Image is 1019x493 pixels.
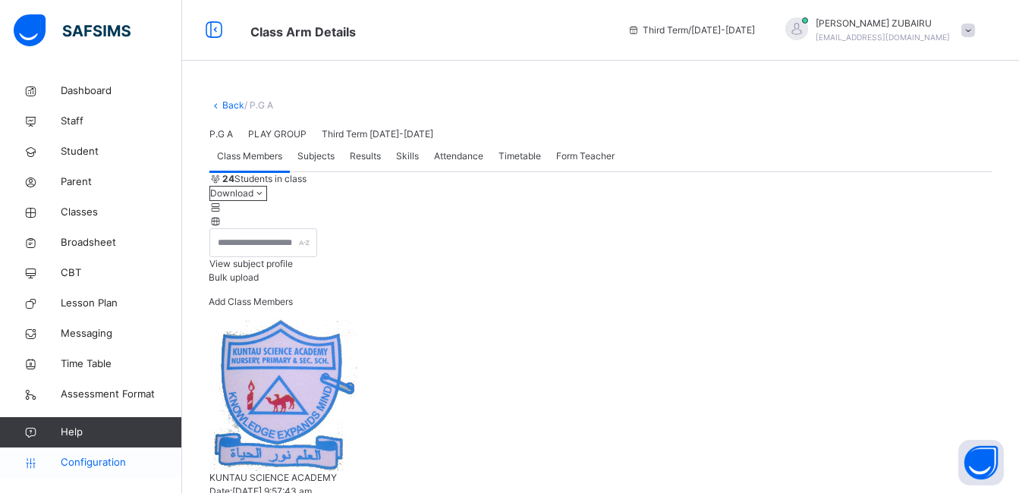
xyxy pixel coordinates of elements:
[61,83,182,99] span: Dashboard
[61,296,182,311] span: Lesson Plan
[434,149,483,163] span: Attendance
[61,265,182,281] span: CBT
[209,472,337,483] span: KUNTAU SCIENCE ACADEMY
[210,187,253,199] span: Download
[770,17,983,44] div: SAGEERZUBAIRU
[61,114,182,129] span: Staff
[322,128,433,140] span: Third Term [DATE]-[DATE]
[350,149,381,163] span: Results
[209,128,233,140] span: P.G A
[61,326,182,341] span: Messaging
[61,425,181,440] span: Help
[61,174,182,190] span: Parent
[14,14,131,46] img: safsims
[556,149,615,163] span: Form Teacher
[61,235,182,250] span: Broadsheet
[297,149,335,163] span: Subjects
[498,149,541,163] span: Timetable
[61,455,181,470] span: Configuration
[222,99,244,111] a: Back
[244,99,273,111] span: / P.G A
[222,173,234,184] b: 24
[209,272,259,283] span: Bulk upload
[209,319,361,471] img: kuntaujanbulo.png
[217,149,282,163] span: Class Members
[816,17,950,30] span: [PERSON_NAME] ZUBAIRU
[209,258,293,269] span: View subject profile
[222,172,307,186] span: Students in class
[209,296,293,307] span: Add Class Members
[396,149,419,163] span: Skills
[61,205,182,220] span: Classes
[61,144,182,159] span: Student
[250,24,356,39] span: Class Arm Details
[248,128,307,140] span: PLAY GROUP
[816,33,950,42] span: [EMAIL_ADDRESS][DOMAIN_NAME]
[61,356,182,372] span: Time Table
[958,440,1004,485] button: Open asap
[61,387,182,402] span: Assessment Format
[627,24,755,37] span: session/term information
